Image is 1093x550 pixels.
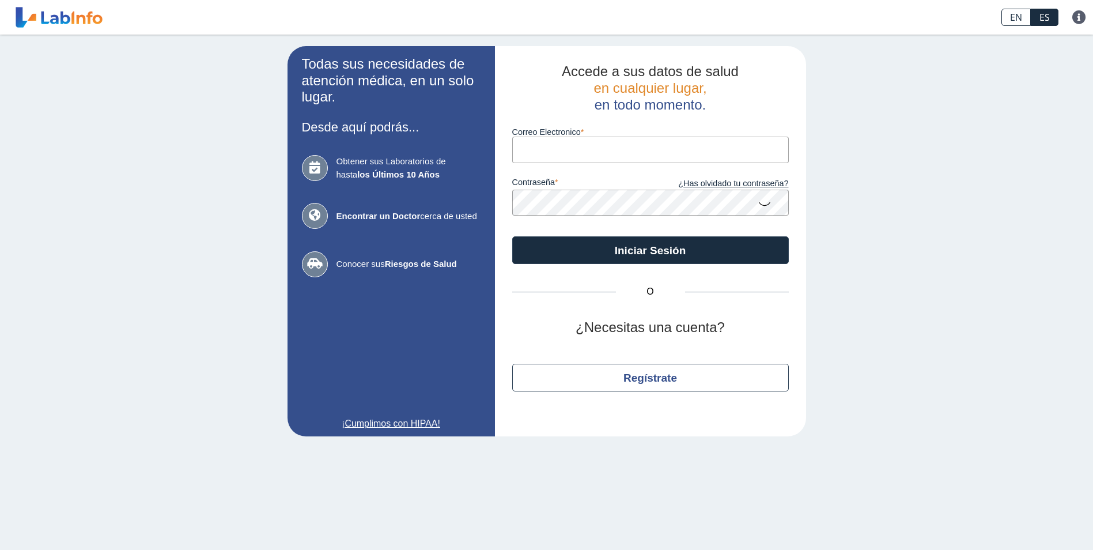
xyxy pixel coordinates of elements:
[512,236,789,264] button: Iniciar Sesión
[1031,9,1058,26] a: ES
[616,285,685,299] span: O
[512,127,789,137] label: Correo Electronico
[595,97,706,112] span: en todo momento.
[650,178,789,190] a: ¿Has olvidado tu contraseña?
[562,63,739,79] span: Accede a sus datos de salud
[593,80,706,96] span: en cualquier lugar,
[302,417,481,431] a: ¡Cumplimos con HIPAA!
[512,178,650,190] label: contraseña
[385,259,457,269] b: Riesgos de Salud
[336,258,481,271] span: Conocer sus
[302,120,481,134] h3: Desde aquí podrás...
[512,319,789,336] h2: ¿Necesitas una cuenta?
[512,364,789,391] button: Regístrate
[302,56,481,106] h2: Todas sus necesidades de atención médica, en un solo lugar.
[336,210,481,223] span: cerca de usted
[336,211,421,221] b: Encontrar un Doctor
[357,169,440,179] b: los Últimos 10 Años
[336,155,481,181] span: Obtener sus Laboratorios de hasta
[1001,9,1031,26] a: EN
